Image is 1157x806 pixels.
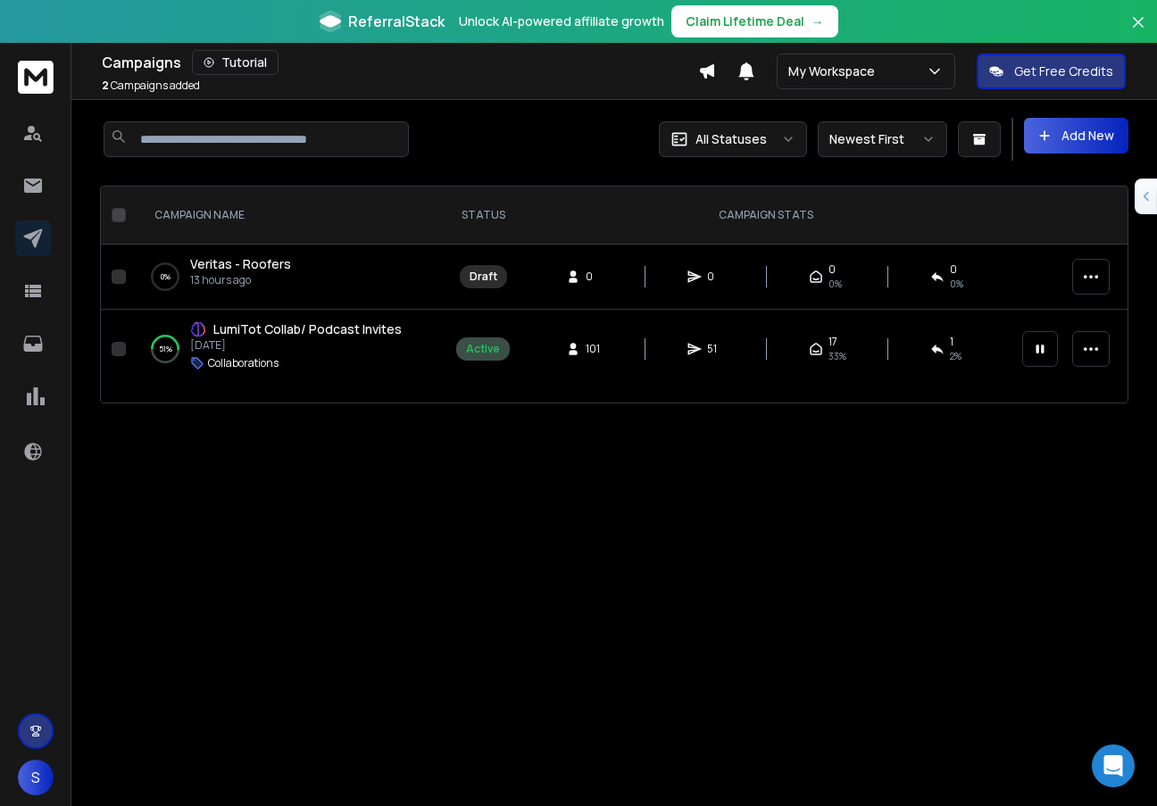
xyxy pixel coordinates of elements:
[102,79,200,93] p: Campaigns added
[977,54,1126,89] button: Get Free Credits
[348,11,445,32] span: ReferralStack
[133,245,445,310] td: 0%Veritas - Roofers13 hours ago
[470,270,497,284] div: Draft
[133,310,445,389] td: 51%LumiTot Collab/ Podcast Invites[DATE]Collaborations
[190,338,402,353] p: [DATE]
[818,121,947,157] button: Newest First
[671,5,838,37] button: Claim Lifetime Deal→
[213,320,402,338] a: LumiTot Collab/ Podcast Invites
[459,12,664,30] p: Unlock AI-powered affiliate growth
[213,320,402,337] span: LumiTot Collab/ Podcast Invites
[102,78,109,93] span: 2
[1014,62,1113,80] p: Get Free Credits
[1024,118,1128,154] button: Add New
[190,255,291,273] a: Veritas - Roofers
[788,62,882,80] p: My Workspace
[586,270,603,284] span: 0
[192,50,279,75] button: Tutorial
[586,342,603,356] span: 101
[950,262,957,277] span: 0
[161,268,171,286] p: 0 %
[950,277,963,291] span: 0%
[828,277,842,291] span: 0%
[102,50,698,75] div: Campaigns
[707,270,725,284] span: 0
[208,356,279,370] p: Collaborations
[828,349,846,363] span: 33 %
[18,760,54,795] button: S
[445,187,520,245] th: STATUS
[812,12,824,30] span: →
[190,273,291,287] p: 13 hours ago
[190,255,291,272] span: Veritas - Roofers
[950,335,953,349] span: 1
[1127,11,1150,54] button: Close banner
[828,335,837,349] span: 17
[950,349,961,363] span: 2 %
[707,342,725,356] span: 51
[1092,744,1135,787] div: Open Intercom Messenger
[133,187,445,245] th: CAMPAIGN NAME
[466,342,500,356] div: Active
[828,262,836,277] span: 0
[520,187,1011,245] th: CAMPAIGN STATS
[159,340,172,358] p: 51 %
[695,130,767,148] p: All Statuses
